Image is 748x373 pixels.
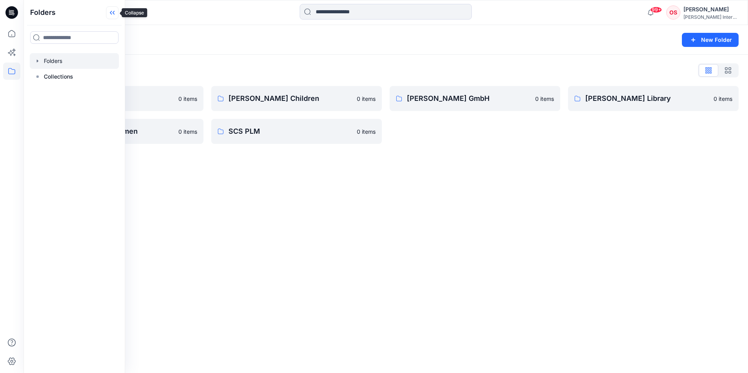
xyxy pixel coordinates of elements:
p: 0 items [357,127,376,136]
p: [PERSON_NAME] Library [585,93,709,104]
p: 0 items [178,95,197,103]
a: [PERSON_NAME] Children0 items [211,86,382,111]
p: 0 items [357,95,376,103]
button: New Folder [682,33,739,47]
p: 0 items [535,95,554,103]
p: Collections [44,72,73,81]
a: SCS PLM0 items [211,119,382,144]
a: [PERSON_NAME] GmbH0 items [390,86,560,111]
p: [PERSON_NAME] Children [228,93,352,104]
div: OS [666,5,680,20]
p: 0 items [178,127,197,136]
p: [PERSON_NAME] GmbH [407,93,530,104]
p: 0 items [714,95,732,103]
a: [PERSON_NAME] Library0 items [568,86,739,111]
div: [PERSON_NAME] [683,5,738,14]
p: SCS PLM [228,126,352,137]
span: 99+ [650,7,662,13]
div: [PERSON_NAME] International [683,14,738,20]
